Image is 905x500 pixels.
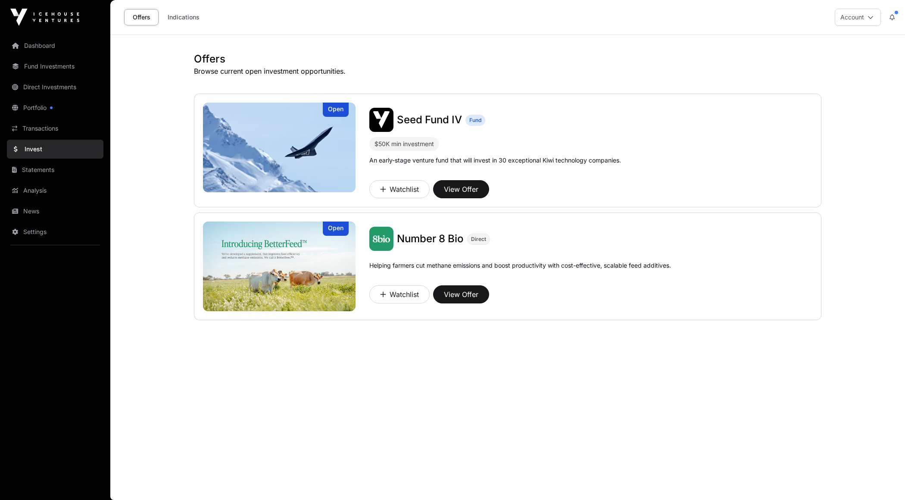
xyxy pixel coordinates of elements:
button: Watchlist [369,180,430,198]
a: Offers [124,9,159,25]
button: View Offer [433,180,489,198]
button: Account [835,9,881,26]
div: Open [323,222,349,236]
img: Seed Fund IV [203,103,356,192]
p: Browse current open investment opportunities. [194,66,821,76]
a: Analysis [7,181,103,200]
a: Portfolio [7,98,103,117]
span: Fund [469,117,481,124]
a: Indications [162,9,205,25]
div: Open [323,103,349,117]
div: $50K min investment [369,137,439,151]
img: Seed Fund IV [369,108,393,132]
a: Fund Investments [7,57,103,76]
span: Number 8 Bio [397,232,464,245]
a: Direct Investments [7,78,103,97]
p: Helping farmers cut methane emissions and boost productivity with cost-effective, scalable feed a... [369,261,671,282]
a: Transactions [7,119,103,138]
img: Number 8 Bio [203,222,356,311]
a: Invest [7,140,103,159]
span: Seed Fund IV [397,113,462,126]
a: Dashboard [7,36,103,55]
a: Statements [7,160,103,179]
span: Direct [471,236,486,243]
a: News [7,202,103,221]
a: Number 8 Bio [397,232,464,246]
a: Seed Fund IVOpen [203,103,356,192]
a: Number 8 BioOpen [203,222,356,311]
a: Settings [7,222,103,241]
img: Icehouse Ventures Logo [10,9,79,26]
p: An early-stage venture fund that will invest in 30 exceptional Kiwi technology companies. [369,156,621,165]
h1: Offers [194,52,821,66]
a: Seed Fund IV [397,113,462,127]
div: $50K min investment [374,139,434,149]
img: Number 8 Bio [369,227,393,251]
button: Watchlist [369,285,430,303]
button: View Offer [433,285,489,303]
